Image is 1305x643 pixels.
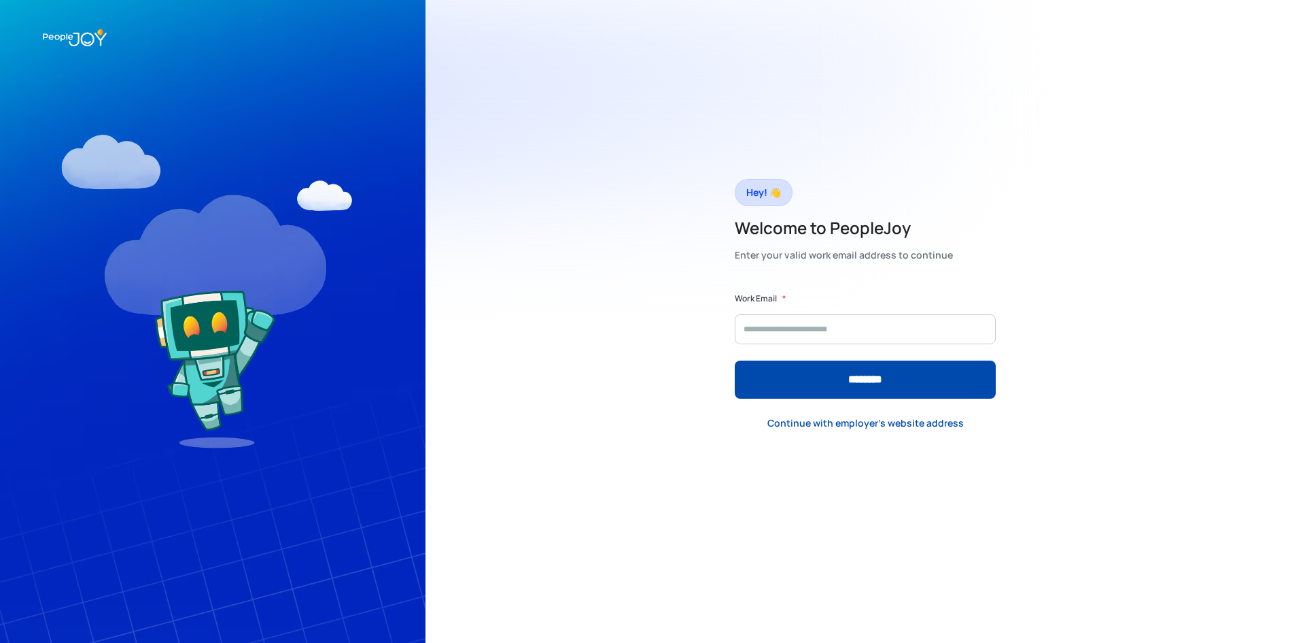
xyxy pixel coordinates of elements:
[756,409,975,437] a: Continue with employer's website address
[735,292,996,399] form: Form
[735,217,953,239] h2: Welcome to PeopleJoy
[746,183,781,202] div: Hey! 👋
[767,416,964,430] div: Continue with employer's website address
[735,292,777,306] label: Work Email
[735,246,953,265] div: Enter your valid work email address to continue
